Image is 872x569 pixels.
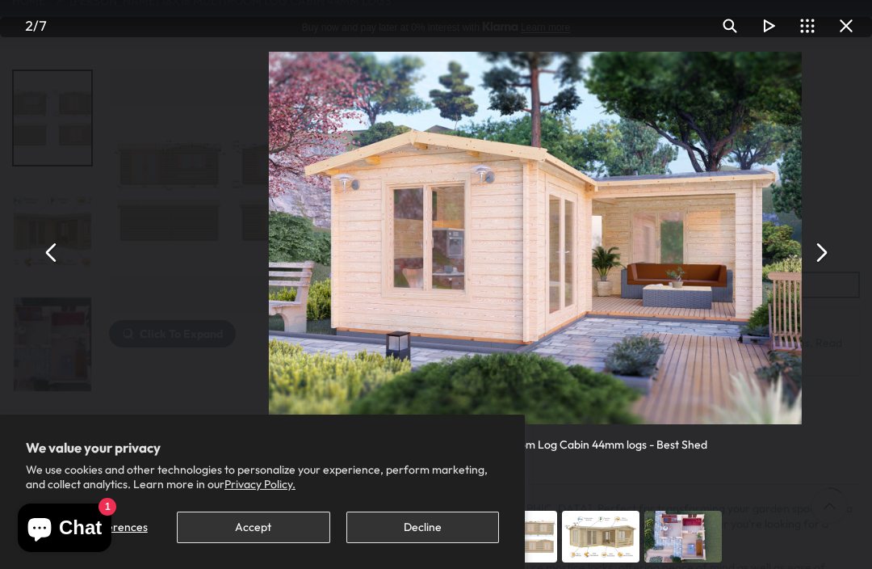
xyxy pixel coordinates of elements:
[711,6,749,45] button: Toggle zoom level
[363,424,707,453] div: [PERSON_NAME] 18x18 multiroom Log Cabin 44mm logs - Best Shed
[26,462,499,491] p: We use cookies and other technologies to personalize your experience, perform marketing, and coll...
[224,477,296,491] a: Privacy Policy.
[801,233,840,272] button: Next
[39,17,47,34] span: 7
[788,6,827,45] button: Toggle thumbnails
[177,512,329,543] button: Accept
[346,512,499,543] button: Decline
[827,6,866,45] button: Close
[13,504,116,556] inbox-online-store-chat: Shopify online store chat
[26,440,499,455] h2: We value your privacy
[6,6,65,45] div: /
[32,233,71,272] button: Previous
[25,17,33,34] span: 2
